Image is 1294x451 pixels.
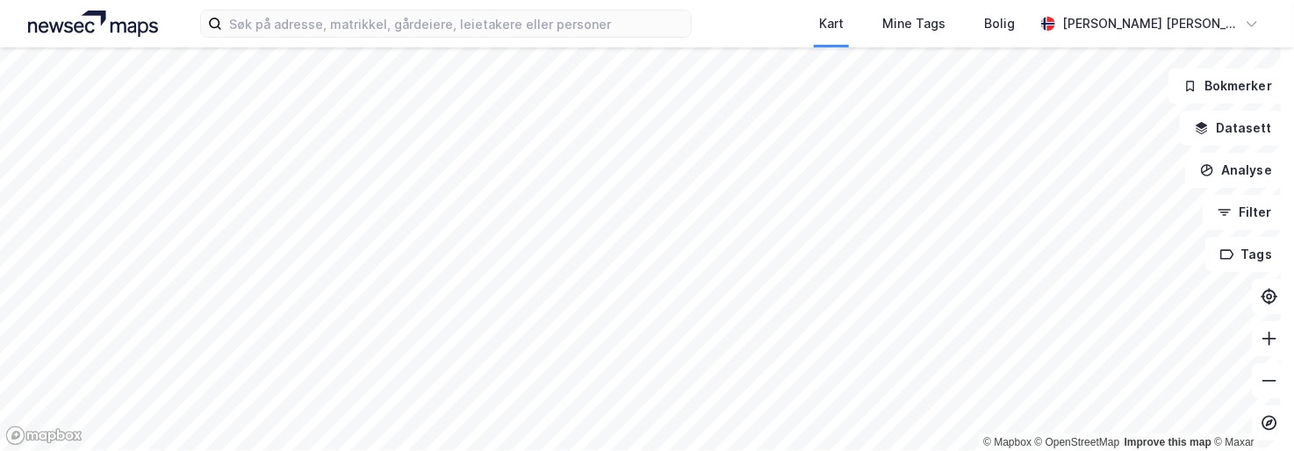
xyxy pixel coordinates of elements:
[1206,367,1294,451] div: Kontrollprogram for chat
[1185,153,1287,188] button: Analyse
[1205,237,1287,272] button: Tags
[819,13,844,34] div: Kart
[1206,367,1294,451] iframe: Chat Widget
[882,13,945,34] div: Mine Tags
[222,11,691,37] input: Søk på adresse, matrikkel, gårdeiere, leietakere eller personer
[1035,436,1120,448] a: OpenStreetMap
[984,13,1015,34] div: Bolig
[1062,13,1238,34] div: [PERSON_NAME] [PERSON_NAME]
[5,426,83,446] a: Mapbox homepage
[28,11,158,37] img: logo.a4113a55bc3d86da70a041830d287a7e.svg
[1125,436,1211,448] a: Improve this map
[1203,195,1287,230] button: Filter
[983,436,1032,448] a: Mapbox
[1180,111,1287,146] button: Datasett
[1168,68,1287,104] button: Bokmerker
